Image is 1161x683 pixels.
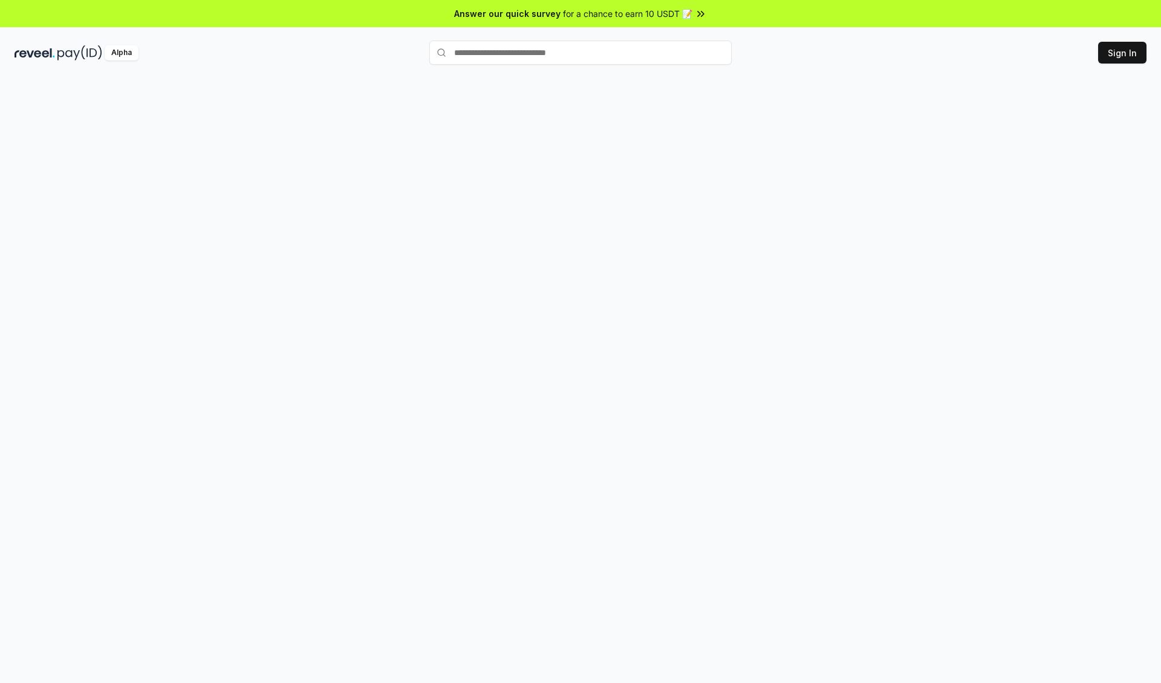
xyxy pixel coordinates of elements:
span: for a chance to earn 10 USDT 📝 [563,7,692,20]
img: pay_id [57,45,102,60]
button: Sign In [1098,42,1146,64]
div: Alpha [105,45,138,60]
img: reveel_dark [15,45,55,60]
span: Answer our quick survey [454,7,561,20]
